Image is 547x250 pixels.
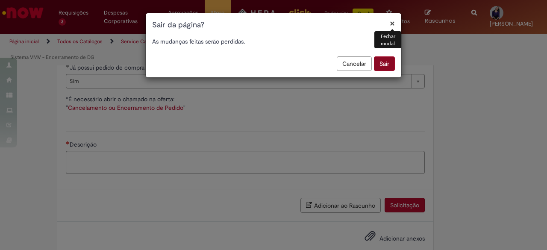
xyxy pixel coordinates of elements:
button: Sair [374,56,395,71]
p: As mudanças feitas serão perdidas. [152,37,395,46]
div: Fechar modal [374,31,401,48]
h1: Sair da página? [152,20,395,31]
button: Fechar modal [390,19,395,28]
button: Cancelar [337,56,372,71]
